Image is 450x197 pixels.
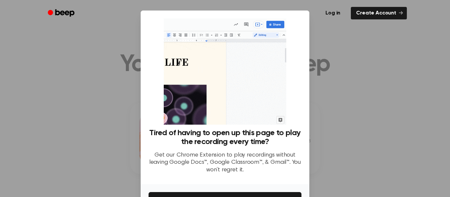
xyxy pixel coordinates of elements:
[351,7,407,19] a: Create Account
[149,129,301,146] h3: Tired of having to open up this page to play the recording every time?
[319,6,347,21] a: Log in
[43,7,80,20] a: Beep
[149,152,301,174] p: Get our Chrome Extension to play recordings without leaving Google Docs™, Google Classroom™, & Gm...
[164,18,286,125] img: Beep extension in action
